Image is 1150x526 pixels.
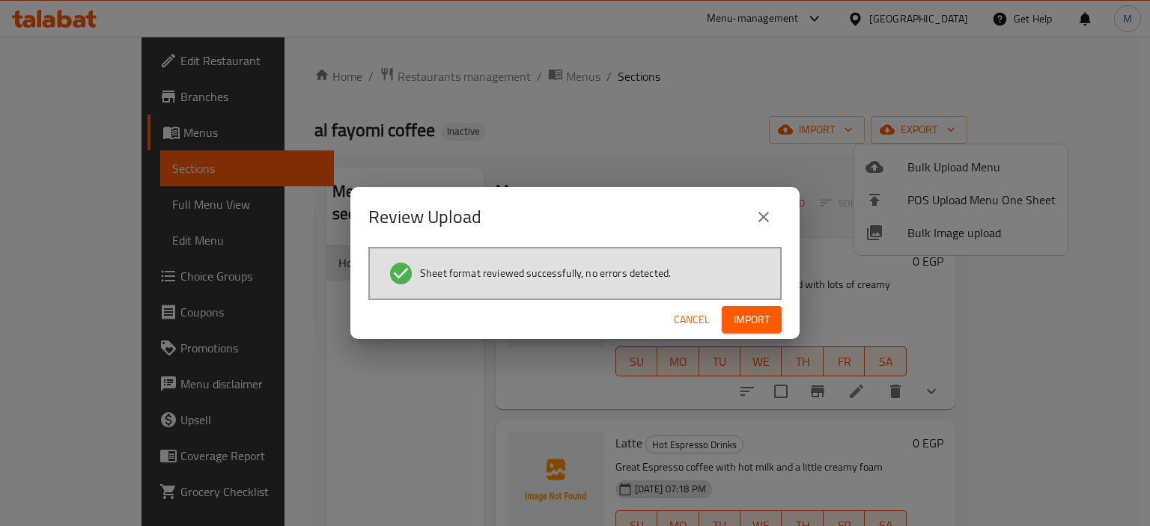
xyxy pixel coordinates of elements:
[734,311,770,329] span: Import
[722,306,782,334] button: Import
[674,311,710,329] span: Cancel
[746,199,782,235] button: close
[368,205,481,229] h2: Review Upload
[668,306,716,334] button: Cancel
[420,266,671,281] span: Sheet format reviewed successfully, no errors detected.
